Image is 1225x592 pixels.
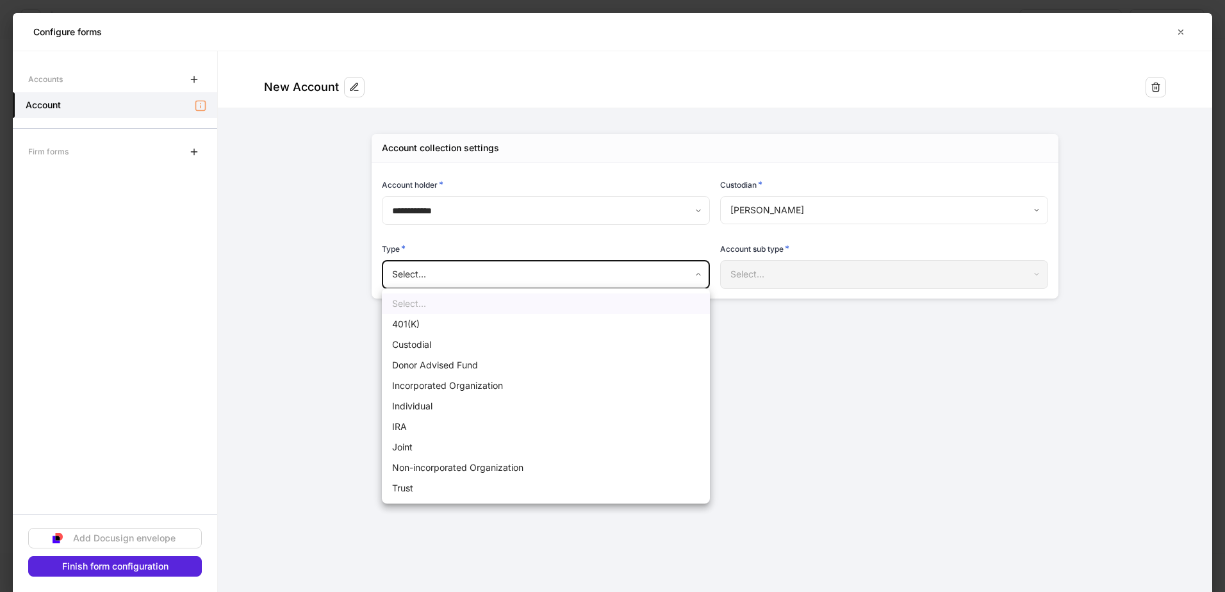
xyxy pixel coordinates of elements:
li: Incorporated Organization [382,375,710,396]
li: Trust [382,478,710,498]
li: Donor Advised Fund [382,355,710,375]
li: Non-incorporated Organization [382,457,710,478]
li: Individual [382,396,710,416]
li: Custodial [382,334,710,355]
li: 401(K) [382,314,710,334]
li: Joint [382,437,710,457]
li: IRA [382,416,710,437]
